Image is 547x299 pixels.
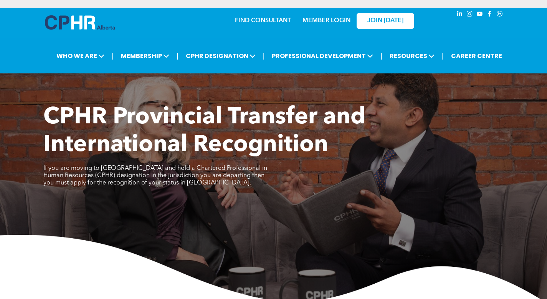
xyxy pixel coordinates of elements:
[486,10,494,20] a: facebook
[269,49,375,63] span: PROFESSIONAL DEVELOPMENT
[380,48,382,64] li: |
[367,17,403,25] span: JOIN [DATE]
[54,49,107,63] span: WHO WE ARE
[119,49,172,63] span: MEMBERSHIP
[235,18,291,24] a: FIND CONSULTANT
[357,13,414,29] a: JOIN [DATE]
[263,48,265,64] li: |
[45,15,115,30] img: A blue and white logo for cp alberta
[449,49,504,63] a: CAREER CENTRE
[442,48,444,64] li: |
[112,48,114,64] li: |
[177,48,178,64] li: |
[496,10,504,20] a: Social network
[302,18,350,24] a: MEMBER LOGIN
[456,10,464,20] a: linkedin
[466,10,474,20] a: instagram
[476,10,484,20] a: youtube
[183,49,258,63] span: CPHR DESIGNATION
[387,49,437,63] span: RESOURCES
[43,106,365,157] span: CPHR Provincial Transfer and International Recognition
[43,165,267,186] span: If you are moving to [GEOGRAPHIC_DATA] and hold a Chartered Professional in Human Resources (CPHR...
